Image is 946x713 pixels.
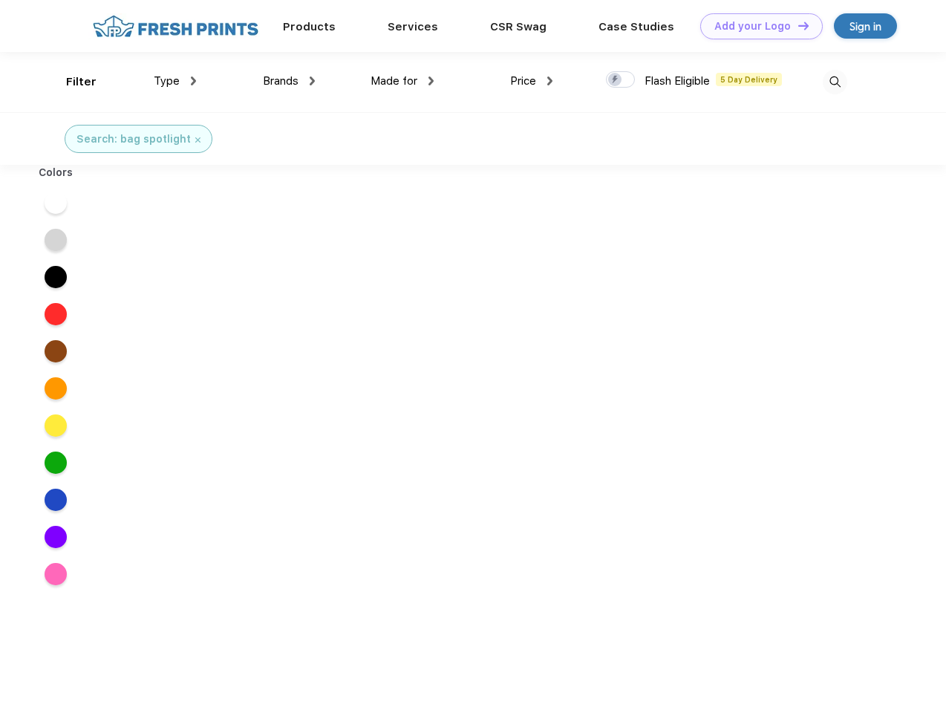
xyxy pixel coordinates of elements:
[283,20,336,33] a: Products
[154,74,180,88] span: Type
[798,22,809,30] img: DT
[849,18,881,35] div: Sign in
[510,74,536,88] span: Price
[823,70,847,94] img: desktop_search.svg
[371,74,417,88] span: Made for
[428,76,434,85] img: dropdown.png
[263,74,299,88] span: Brands
[88,13,263,39] img: fo%20logo%202.webp
[76,131,191,147] div: Search: bag spotlight
[310,76,315,85] img: dropdown.png
[834,13,897,39] a: Sign in
[191,76,196,85] img: dropdown.png
[27,165,85,180] div: Colors
[195,137,200,143] img: filter_cancel.svg
[547,76,552,85] img: dropdown.png
[645,74,710,88] span: Flash Eligible
[716,73,782,86] span: 5 Day Delivery
[714,20,791,33] div: Add your Logo
[66,74,97,91] div: Filter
